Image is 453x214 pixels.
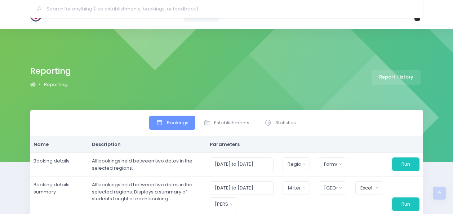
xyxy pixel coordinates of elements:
[167,119,188,126] span: Bookings
[392,157,419,171] button: Run
[30,66,71,76] h2: Reporting
[319,157,346,171] button: Format
[149,116,195,130] a: Bookings
[258,116,303,130] a: Statistics
[206,136,423,153] th: Parameters
[44,81,67,88] a: Reporting
[324,184,337,192] div: [GEOGRAPHIC_DATA]
[392,197,419,211] button: Run
[283,181,310,195] button: 14 items selected
[30,153,89,177] td: Booking details
[215,201,228,208] div: [PERSON_NAME]
[372,70,421,85] a: Report History
[324,161,337,168] div: Format
[88,136,206,153] th: Description
[319,181,346,195] button: Central Region
[288,184,301,192] div: 14 items selected
[210,197,237,211] button: Nickie-Leigh Heta
[46,4,413,14] input: Search for anything (like establishments, bookings, or feedback)
[288,161,301,168] div: Region
[88,153,206,177] td: All bookings held between two dates in the selected regions.
[214,119,249,126] span: Establishments
[196,116,256,130] a: Establishments
[275,119,296,126] span: Statistics
[30,136,89,153] th: Name
[210,181,274,195] input: Select date range
[210,157,274,171] input: Select date range
[355,181,383,195] button: Excel Spreadsheet
[360,184,373,192] div: Excel Spreadsheet
[283,157,310,171] button: Region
